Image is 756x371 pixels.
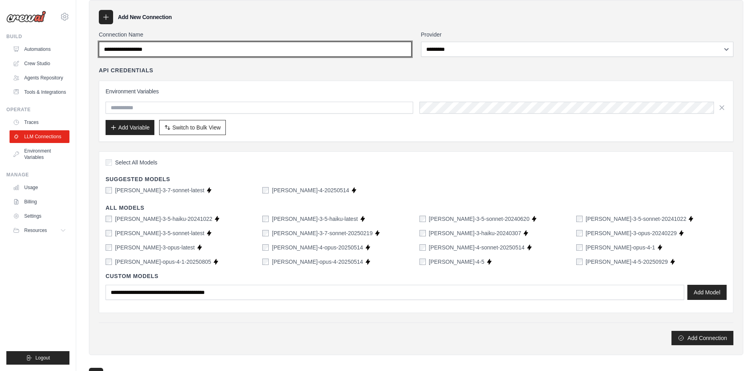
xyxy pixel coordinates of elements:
[576,244,583,251] input: claude-opus-4-1
[10,195,69,208] a: Billing
[10,224,69,237] button: Resources
[6,351,69,365] button: Logout
[115,186,204,194] label: claude-3-7-sonnet-latest
[106,175,727,183] h4: Suggested Models
[115,258,211,266] label: claude-opus-4-1-20250805
[10,71,69,84] a: Agents Repository
[429,229,521,237] label: claude-3-haiku-20240307
[6,172,69,178] div: Manage
[262,244,269,251] input: claude-4-opus-20250514
[429,243,525,251] label: claude-4-sonnet-20250514
[106,187,112,193] input: claude-3-7-sonnet-latest
[106,120,154,135] button: Add Variable
[99,66,153,74] h4: API Credentials
[99,31,412,39] label: Connection Name
[106,216,112,222] input: claude-3-5-haiku-20241022
[6,33,69,40] div: Build
[24,227,47,234] span: Resources
[262,187,269,193] input: claude-sonnet-4-20250514
[272,229,373,237] label: claude-3-7-sonnet-20250219
[586,229,677,237] label: claude-3-opus-20240229
[419,259,426,265] input: claude-sonnet-4-5
[115,158,158,166] span: Select All Models
[6,11,46,23] img: Logo
[586,258,668,266] label: claude-sonnet-4-5-20250929
[106,244,112,251] input: claude-3-opus-latest
[106,87,727,95] h3: Environment Variables
[421,31,734,39] label: Provider
[671,331,733,345] button: Add Connection
[10,130,69,143] a: LLM Connections
[6,106,69,113] div: Operate
[576,230,583,236] input: claude-3-opus-20240229
[10,57,69,70] a: Crew Studio
[262,230,269,236] input: claude-3-7-sonnet-20250219
[262,259,269,265] input: claude-opus-4-20250514
[10,210,69,222] a: Settings
[35,355,50,361] span: Logout
[118,13,172,21] h3: Add New Connection
[272,186,349,194] label: claude-sonnet-4-20250514
[106,259,112,265] input: claude-opus-4-1-20250805
[716,333,756,371] iframe: Chat Widget
[419,230,426,236] input: claude-3-haiku-20240307
[106,159,112,166] input: Select All Models
[687,285,727,300] button: Add Model
[115,229,204,237] label: claude-3-5-sonnet-latest
[272,258,363,266] label: claude-opus-4-20250514
[10,43,69,56] a: Automations
[10,86,69,99] a: Tools & Integrations
[106,230,112,236] input: claude-3-5-sonnet-latest
[172,124,221,131] span: Switch to Bulk View
[576,259,583,265] input: claude-sonnet-4-5-20250929
[272,243,363,251] label: claude-4-opus-20250514
[586,243,655,251] label: claude-opus-4-1
[419,216,426,222] input: claude-3-5-sonnet-20240620
[10,145,69,164] a: Environment Variables
[115,215,212,223] label: claude-3-5-haiku-20241022
[262,216,269,222] input: claude-3-5-haiku-latest
[429,215,530,223] label: claude-3-5-sonnet-20240620
[106,272,727,280] h4: Custom Models
[10,116,69,129] a: Traces
[10,181,69,194] a: Usage
[272,215,358,223] label: claude-3-5-haiku-latest
[429,258,485,266] label: claude-sonnet-4-5
[115,243,195,251] label: claude-3-opus-latest
[576,216,583,222] input: claude-3-5-sonnet-20241022
[419,244,426,251] input: claude-4-sonnet-20250514
[586,215,687,223] label: claude-3-5-sonnet-20241022
[106,204,727,212] h4: All Models
[159,120,226,135] button: Switch to Bulk View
